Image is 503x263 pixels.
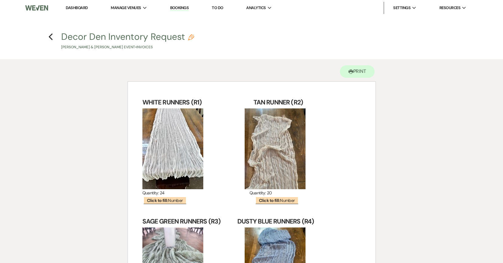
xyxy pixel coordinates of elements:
b: Click to fill: [259,198,280,203]
p: Quantity: 24 Quantity: 20 [142,189,361,197]
img: Weven Logo [25,2,48,14]
span: Settings [393,5,410,11]
b: Click to fill: [147,198,168,203]
button: Decor Den Inventory Request[PERSON_NAME] & [PERSON_NAME] Event•Invoices [61,32,194,50]
span: Resources [439,5,460,11]
span: Manage Venues [111,5,141,11]
strong: TAN RUNNER (R2) [253,98,303,107]
img: 0E27E6B9-49C1-4B0A-9208-4AC273D2848D.jpeg [142,108,203,189]
button: Print [340,65,375,78]
a: Dashboard [66,5,88,10]
p: [PERSON_NAME] & [PERSON_NAME] Event • Invoices [61,44,194,50]
img: IMG_5759.jpg [245,108,306,189]
span: Analytics [246,5,266,11]
span: Number [143,196,187,204]
strong: WHITE RUNNERS (R1) [142,98,202,107]
a: Bookings [170,5,189,11]
a: To Do [212,5,223,10]
strong: DUSTY BLUE RUNNERS (R4) [237,217,314,226]
strong: SAGE GREEN RUNNERS (R3) [142,217,221,226]
span: Number [255,196,299,204]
